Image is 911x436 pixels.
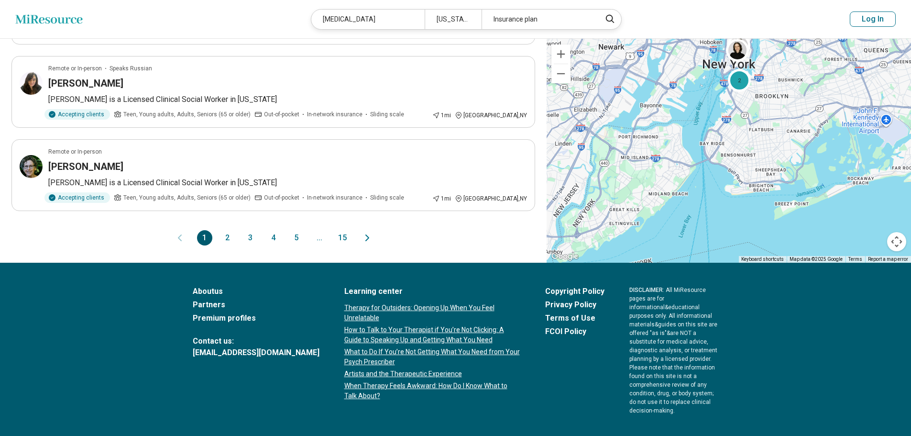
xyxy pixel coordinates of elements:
[123,110,251,119] span: Teen, Young adults, Adults, Seniors (65 or older)
[193,335,319,347] span: Contact us:
[741,256,784,263] button: Keyboard shortcuts
[848,257,862,262] a: Terms (opens in new tab)
[549,250,581,263] img: Google
[48,177,527,189] p: [PERSON_NAME] is a Licensed Clinical Social Worker in [US_STATE]
[344,286,520,297] a: Learning center
[551,45,571,64] button: Zoom in
[545,286,604,297] a: Copyright Policy
[728,68,751,91] div: 2
[432,111,451,120] div: 1 mi
[868,257,908,262] a: Report a map error
[44,109,110,120] div: Accepting clients
[312,230,327,246] span: ...
[197,230,212,246] button: 1
[48,64,102,73] p: Remote or In-person
[344,303,520,323] a: Therapy for Outsiders: Opening Up When You Feel Unrelatable
[48,160,123,173] h3: [PERSON_NAME]
[110,64,152,73] span: Speaks Russian
[48,147,102,156] p: Remote or In-person
[425,10,482,29] div: [US_STATE]
[362,230,373,246] button: Next page
[335,230,350,246] button: 15
[220,230,235,246] button: 2
[123,193,251,202] span: Teen, Young adults, Adults, Seniors (65 or older)
[432,194,451,203] div: 1 mi
[887,232,906,251] button: Map camera controls
[48,77,123,90] h3: [PERSON_NAME]
[482,10,595,29] div: Insurance plan
[193,286,319,297] a: Aboutus
[193,313,319,324] a: Premium profiles
[850,11,896,27] button: Log In
[48,94,527,105] p: [PERSON_NAME] is a Licensed Clinical Social Worker in [US_STATE]
[344,325,520,345] a: How to Talk to Your Therapist if You’re Not Clicking: A Guide to Speaking Up and Getting What You...
[44,192,110,203] div: Accepting clients
[629,286,719,415] p: : All MiResource pages are for informational & educational purposes only. All informational mater...
[344,369,520,379] a: Artists and the Therapeutic Experience
[264,110,299,119] span: Out-of-pocket
[545,326,604,337] a: FCOI Policy
[455,111,527,120] div: [GEOGRAPHIC_DATA] , NY
[193,347,319,358] a: [EMAIL_ADDRESS][DOMAIN_NAME]
[344,347,520,367] a: What to Do If You’re Not Getting What You Need from Your Psych Prescriber
[629,287,663,293] span: DISCLAIMER
[790,257,843,262] span: Map data ©2025 Google
[370,110,404,119] span: Sliding scale
[266,230,281,246] button: 4
[370,193,404,202] span: Sliding scale
[311,10,425,29] div: [MEDICAL_DATA]
[307,193,362,202] span: In-network insurance
[455,194,527,203] div: [GEOGRAPHIC_DATA] , NY
[344,381,520,401] a: When Therapy Feels Awkward: How Do I Know What to Talk About?
[545,313,604,324] a: Terms of Use
[545,299,604,311] a: Privacy Policy
[174,230,186,246] button: Previous page
[307,110,362,119] span: In-network insurance
[551,64,571,83] button: Zoom out
[243,230,258,246] button: 3
[193,299,319,311] a: Partners
[289,230,304,246] button: 5
[264,193,299,202] span: Out-of-pocket
[549,250,581,263] a: Open this area in Google Maps (opens a new window)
